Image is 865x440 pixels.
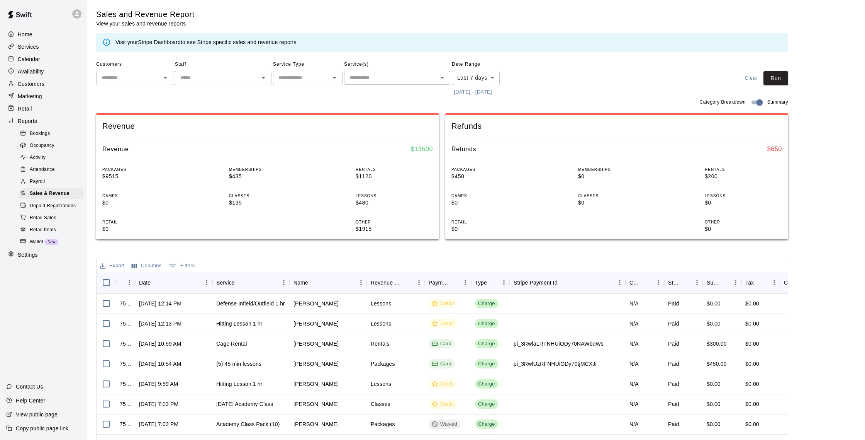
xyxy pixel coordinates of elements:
div: Charge [478,380,495,388]
div: Sunday Academy Class [216,400,273,408]
div: Services [6,41,81,53]
h6: Refunds [451,144,476,154]
p: Availability [18,68,44,75]
div: WalletNew [19,237,84,247]
a: Occupancy [19,140,87,152]
p: Home [18,31,32,38]
div: $0.00 [745,340,759,348]
div: Lessons [371,320,391,327]
button: Select columns [130,260,164,272]
div: $0.00 [745,300,759,307]
button: Open [437,72,448,83]
div: Stripe Payment Id [510,272,626,293]
a: Home [6,29,81,40]
div: Jason Cole [293,320,339,327]
button: Menu [730,277,741,288]
span: Refunds [451,121,782,131]
div: 758646 [120,360,131,368]
p: $200 [705,172,782,181]
button: [DATE] - [DATE] [452,86,494,98]
p: $450 [451,172,529,181]
div: Charge [478,300,495,307]
div: Hitting Lesson 1 hr [216,320,263,327]
span: Wallet [30,238,43,246]
div: Coupon [629,272,642,293]
div: Aug 15, 2025, 7:03 PM [139,400,178,408]
div: Paid [668,380,679,388]
div: Card [432,360,451,368]
p: PACKAGES [102,167,180,172]
button: Menu [498,277,510,288]
div: Credit [432,401,454,408]
p: $480 [356,199,433,207]
a: Retail Sales [19,212,87,224]
a: Retail Items [19,224,87,236]
div: pi_3RwlUzRFNHUiODy70tjMCXJi [514,360,597,368]
a: Bookings [19,128,87,140]
div: Lessons [371,380,391,388]
p: Marketing [18,92,42,100]
button: Sort [402,277,413,288]
button: Menu [413,277,425,288]
button: Sort [308,277,319,288]
p: $9515 [102,172,180,181]
div: Charge [478,401,495,408]
div: Aug 15, 2025, 7:03 PM [139,420,178,428]
button: Sort [558,277,568,288]
div: Stripe Payment Id [514,272,558,293]
a: Retail [6,103,81,114]
button: Sort [642,277,653,288]
div: $0.00 [707,420,721,428]
div: Date [135,272,212,293]
p: $0 [102,199,180,207]
button: Menu [768,277,780,288]
div: $0.00 [745,320,759,327]
div: Sales & Revenue [19,188,84,199]
div: $0.00 [745,360,759,368]
div: Status [664,272,703,293]
p: Reports [18,117,37,125]
div: Packages [371,420,395,428]
span: Activity [30,154,46,162]
a: Stripe Dashboard [138,39,181,45]
div: Defense Infield/Outfield 1 hr [216,300,285,307]
div: $0.00 [707,300,721,307]
p: Settings [18,251,38,259]
button: Sort [754,277,765,288]
div: Revenue Category [371,272,402,293]
span: Customers [96,58,173,71]
div: Aug 16, 2025, 12:13 PM [139,320,181,327]
p: $1915 [356,225,433,233]
a: Settings [6,249,81,261]
a: Unpaid Registrations [19,200,87,212]
p: Retail [18,105,32,113]
button: Show filters [167,260,197,272]
div: Payment Method [429,272,449,293]
div: Credit [432,380,454,388]
span: Date Range [452,58,519,71]
p: $0 [102,225,180,233]
div: N/A [629,380,639,388]
a: Sales & Revenue [19,188,87,200]
div: 758080 [120,420,131,428]
button: Sort [487,277,498,288]
p: $0 [451,199,529,207]
p: PACKAGES [451,167,529,172]
span: Revenue [102,121,433,131]
p: RETAIL [451,219,529,225]
div: pi_3RwlaLRFNHUiODy70NAWbdWs [514,340,604,348]
h6: $ 13600 [411,144,433,154]
button: Menu [691,277,703,288]
button: Sort [449,277,460,288]
div: Revenue Category [367,272,425,293]
div: Classes [371,400,390,408]
p: $1120 [356,172,433,181]
a: Attendance [19,164,87,176]
p: $0 [578,199,655,207]
p: MEMBERSHIPS [229,167,306,172]
a: WalletNew [19,236,87,248]
div: Charge [478,320,495,327]
span: Attendance [30,166,55,174]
